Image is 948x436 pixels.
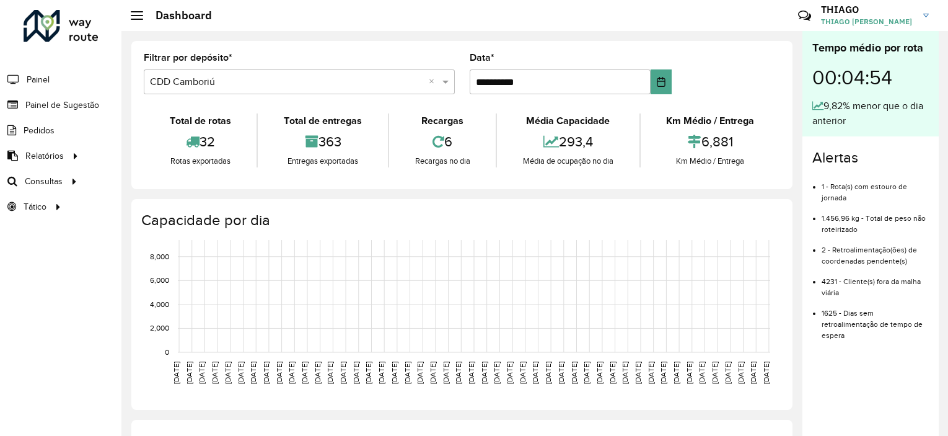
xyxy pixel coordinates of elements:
text: [DATE] [519,362,527,384]
div: Entregas exportadas [261,155,384,167]
span: THIAGO [PERSON_NAME] [821,16,914,27]
text: [DATE] [762,362,770,384]
text: [DATE] [429,362,437,384]
text: [DATE] [531,362,539,384]
li: 2 - Retroalimentação(ões) de coordenadas pendente(s) [822,235,929,267]
div: Recargas no dia [392,155,493,167]
button: Choose Date [651,69,672,94]
div: Km Médio / Entrega [644,113,777,128]
text: [DATE] [711,362,719,384]
text: [DATE] [301,362,309,384]
text: [DATE] [506,362,514,384]
text: [DATE] [224,362,232,384]
text: [DATE] [339,362,347,384]
text: 6,000 [150,276,169,284]
text: [DATE] [262,362,270,384]
li: 1 - Rota(s) com estouro de jornada [822,172,929,203]
div: Tempo médio por rota [812,40,929,56]
text: [DATE] [570,362,578,384]
text: [DATE] [237,362,245,384]
div: Total de entregas [261,113,384,128]
text: [DATE] [352,362,360,384]
label: Filtrar por depósito [144,50,232,65]
text: [DATE] [544,362,552,384]
text: [DATE] [314,362,322,384]
text: [DATE] [442,362,450,384]
h3: THIAGO [821,4,914,16]
div: 00:04:54 [812,56,929,99]
text: [DATE] [364,362,372,384]
div: Média de ocupação no dia [500,155,636,167]
li: 1625 - Dias sem retroalimentação de tempo de espera [822,298,929,341]
text: 2,000 [150,324,169,332]
div: Km Médio / Entrega [644,155,777,167]
div: Total de rotas [147,113,253,128]
div: 293,4 [500,128,636,155]
span: Relatórios [25,149,64,162]
div: 32 [147,128,253,155]
a: Contato Rápido [791,2,818,29]
div: 9,82% menor que o dia anterior [812,99,929,128]
div: Recargas [392,113,493,128]
text: [DATE] [749,362,757,384]
text: [DATE] [198,362,206,384]
div: 363 [261,128,384,155]
h2: Dashboard [143,9,212,22]
text: 0 [165,348,169,356]
text: [DATE] [737,362,745,384]
span: Tático [24,200,46,213]
text: [DATE] [211,362,219,384]
text: [DATE] [249,362,257,384]
text: [DATE] [377,362,385,384]
text: 4,000 [150,300,169,308]
span: Clear all [429,74,439,89]
text: [DATE] [172,362,180,384]
li: 1.456,96 kg - Total de peso não roteirizado [822,203,929,235]
span: Consultas [25,175,63,188]
text: [DATE] [326,362,334,384]
text: [DATE] [647,362,655,384]
text: [DATE] [634,362,642,384]
div: 6,881 [644,128,777,155]
span: Pedidos [24,124,55,137]
text: 8,000 [150,252,169,260]
h4: Capacidade por dia [141,211,780,229]
text: [DATE] [390,362,398,384]
text: [DATE] [621,362,629,384]
text: [DATE] [403,362,411,384]
span: Painel de Sugestão [25,99,99,112]
label: Data [470,50,494,65]
text: [DATE] [416,362,424,384]
text: [DATE] [582,362,590,384]
div: Rotas exportadas [147,155,253,167]
text: [DATE] [467,362,475,384]
li: 4231 - Cliente(s) fora da malha viária [822,267,929,298]
text: [DATE] [557,362,565,384]
text: [DATE] [672,362,680,384]
div: Média Capacidade [500,113,636,128]
text: [DATE] [595,362,603,384]
text: [DATE] [480,362,488,384]
text: [DATE] [454,362,462,384]
text: [DATE] [685,362,693,384]
span: Painel [27,73,50,86]
text: [DATE] [185,362,193,384]
text: [DATE] [608,362,617,384]
text: [DATE] [275,362,283,384]
text: [DATE] [724,362,732,384]
h4: Alertas [812,149,929,167]
text: [DATE] [287,362,296,384]
text: [DATE] [659,362,667,384]
text: [DATE] [698,362,706,384]
text: [DATE] [493,362,501,384]
div: 6 [392,128,493,155]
